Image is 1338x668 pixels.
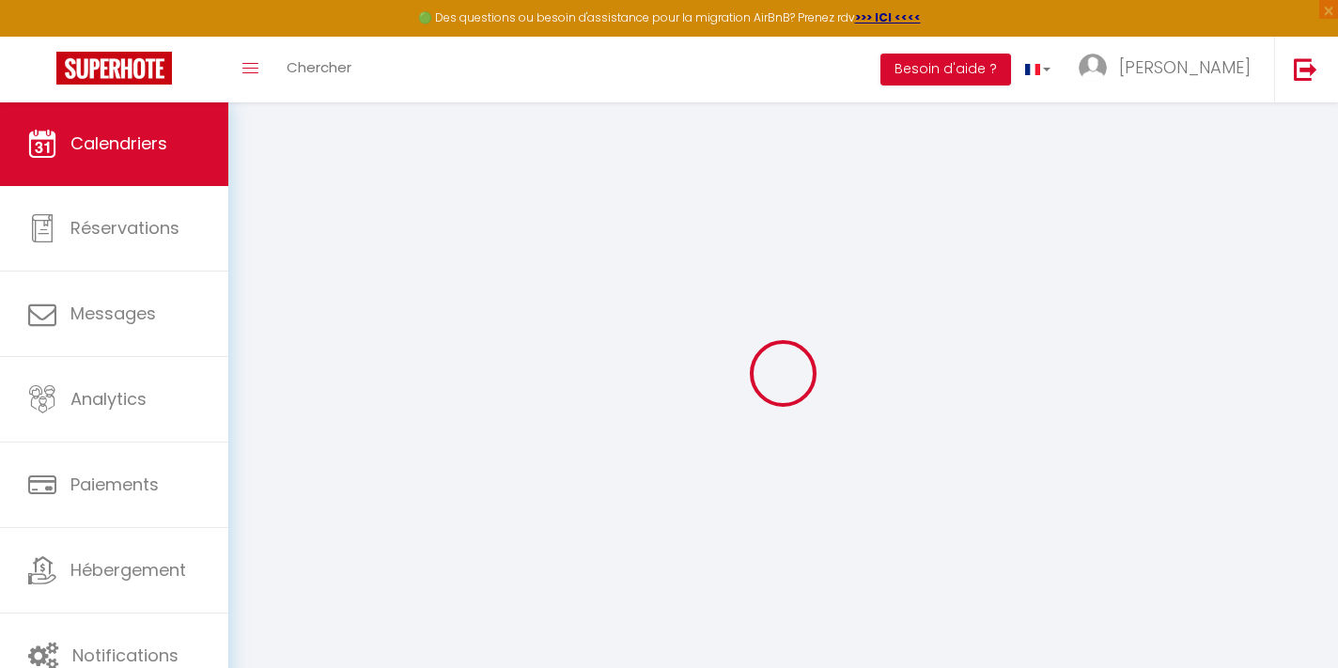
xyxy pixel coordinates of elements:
[855,9,921,25] a: >>> ICI <<<<
[70,132,167,155] span: Calendriers
[70,387,147,411] span: Analytics
[56,52,172,85] img: Super Booking
[272,37,366,102] a: Chercher
[70,473,159,496] span: Paiements
[1294,57,1317,81] img: logout
[1079,54,1107,82] img: ...
[70,302,156,325] span: Messages
[72,644,179,667] span: Notifications
[70,216,179,240] span: Réservations
[1065,37,1274,102] a: ... [PERSON_NAME]
[880,54,1011,85] button: Besoin d'aide ?
[287,57,351,77] span: Chercher
[70,558,186,582] span: Hébergement
[1119,55,1251,79] span: [PERSON_NAME]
